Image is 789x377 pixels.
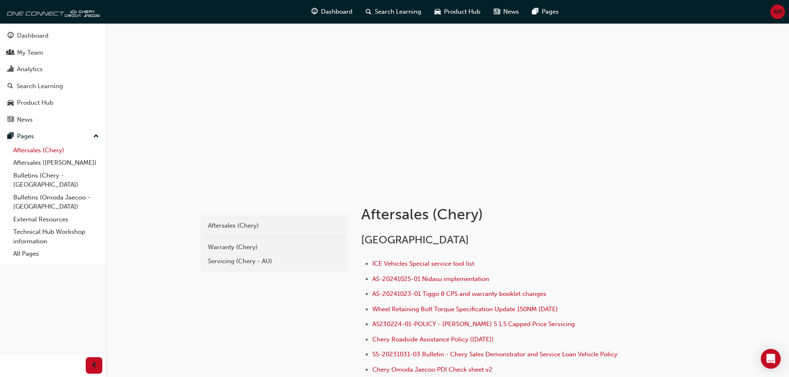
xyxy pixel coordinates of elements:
[372,260,474,267] a: ICE Vehicles Special service tool list
[487,3,526,20] a: news-iconNews
[7,49,14,57] span: people-icon
[17,115,33,125] div: News
[428,3,487,20] a: car-iconProduct Hub
[372,320,575,328] a: AS230224-01-POLICY - [PERSON_NAME] 5 1.5 Capped Price Servicing
[10,156,102,169] a: Aftersales ([PERSON_NAME])
[761,349,781,369] div: Open Intercom Messenger
[3,112,102,127] a: News
[361,233,469,246] span: [GEOGRAPHIC_DATA]
[10,247,102,260] a: All Pages
[208,243,340,252] div: Warranty (Chery)
[17,48,43,58] div: My Team
[526,3,565,20] a: pages-iconPages
[311,7,318,17] span: guage-icon
[3,45,102,60] a: My Team
[305,3,359,20] a: guage-iconDashboard
[3,79,102,94] a: Search Learning
[372,366,492,373] a: Chery Omoda Jaecoo PDI Check sheet v2
[204,219,345,233] a: Aftersales (Chery)
[17,65,43,74] div: Analytics
[7,99,14,107] span: car-icon
[375,7,421,17] span: Search Learning
[494,7,500,17] span: news-icon
[7,116,14,124] span: news-icon
[366,7,372,17] span: search-icon
[10,191,102,213] a: Bulletins (Omoda Jaecoo - [GEOGRAPHIC_DATA])
[770,5,785,19] button: AM
[7,133,14,140] span: pages-icon
[93,131,99,142] span: up-icon
[542,7,559,17] span: Pages
[7,83,13,90] span: search-icon
[208,257,340,266] div: Servicing (Chery - AU)
[444,7,480,17] span: Product Hub
[204,240,345,255] a: Warranty (Chery)
[7,66,14,73] span: chart-icon
[3,26,102,129] button: DashboardMy TeamAnalyticsSearch LearningProduct HubNews
[434,7,441,17] span: car-icon
[361,205,633,223] h1: Aftersales (Chery)
[10,226,102,247] a: Technical Hub Workshop information
[17,82,63,91] div: Search Learning
[3,129,102,144] button: Pages
[17,132,34,141] div: Pages
[10,169,102,191] a: Bulletins (Chery - [GEOGRAPHIC_DATA])
[10,144,102,157] a: Aftersales (Chery)
[17,98,53,108] div: Product Hub
[372,351,618,358] a: SS-20231031-03 Bulletin - Chery Sales Demonstrator and Service Loan Vehicle Policy
[7,32,14,40] span: guage-icon
[10,213,102,226] a: External Resources
[208,221,340,231] div: Aftersales (Chery)
[17,31,48,41] div: Dashboard
[359,3,428,20] a: search-iconSearch Learning
[372,336,494,343] a: Chery Roadside Assistance Policy ([DATE])
[3,28,102,43] a: Dashboard
[773,7,782,17] span: AM
[372,305,558,313] a: Wheel Retaining Bolt Torque Specification Update 150NM [DATE]
[3,95,102,110] a: Product Hub
[372,290,546,298] a: AS-20241023-01 Tiggo 8 CPS and warranty booklet changes
[372,275,489,283] a: AS-20241025-01 Nidasu implementation
[532,7,538,17] span: pages-icon
[91,360,97,371] span: prev-icon
[3,62,102,77] a: Analytics
[503,7,519,17] span: News
[4,3,99,20] img: oneconnect
[204,254,345,269] a: Servicing (Chery - AU)
[321,7,352,17] span: Dashboard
